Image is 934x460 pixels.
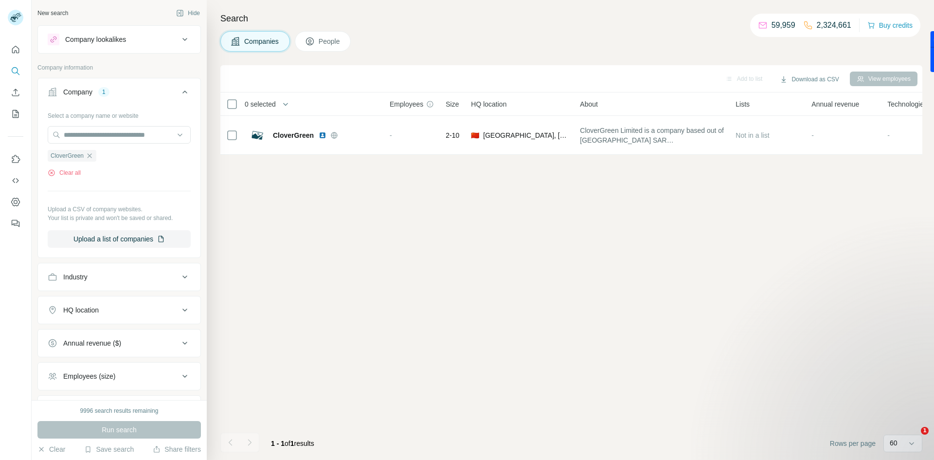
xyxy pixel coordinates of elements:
p: 59,959 [772,19,795,31]
p: Company information [37,63,201,72]
button: Industry [38,265,200,289]
p: Your list is private and won't be saved or shared. [48,214,191,222]
div: New search [37,9,68,18]
span: Companies [244,37,280,46]
button: Save search [84,444,134,454]
span: People [319,37,341,46]
div: HQ location [63,305,99,315]
span: [GEOGRAPHIC_DATA], [GEOGRAPHIC_DATA] [483,130,568,140]
span: CloverGreen [51,151,84,160]
div: Company [63,87,92,97]
span: Technologies [887,99,927,109]
span: 1 - 1 [271,440,285,447]
span: - [887,131,890,139]
button: Company1 [38,80,200,108]
div: Select a company name or website [48,108,191,120]
img: LinkedIn logo [319,131,326,139]
button: Share filters [153,444,201,454]
p: Upload a CSV of company websites. [48,205,191,214]
button: Hide [169,6,207,20]
button: Buy credits [867,18,913,32]
img: Logo of CloverGreen [250,128,265,143]
span: Annual revenue [811,99,859,109]
span: Rows per page [830,439,876,448]
div: Employees (size) [63,371,115,381]
span: - [390,131,392,139]
span: 1 [921,427,929,435]
p: 2,324,661 [817,19,851,31]
button: Company lookalikes [38,28,200,51]
span: HQ location [471,99,506,109]
button: HQ location [38,298,200,322]
button: My lists [8,105,23,123]
h4: Search [220,12,922,25]
button: Feedback [8,215,23,232]
iframe: Intercom live chat [901,427,924,450]
p: 60 [890,438,898,448]
button: Use Surfe on LinkedIn [8,150,23,168]
span: CloverGreen Limited is a company based out of [GEOGRAPHIC_DATA] SAR [GEOGRAPHIC_DATA]. [580,126,724,145]
button: Dashboard [8,193,23,211]
button: Use Surfe API [8,172,23,189]
span: CloverGreen [273,130,314,140]
button: Clear all [48,168,81,177]
button: Annual revenue ($) [38,331,200,355]
div: Company lookalikes [65,35,126,44]
button: Employees (size) [38,365,200,388]
span: 2-10 [446,130,459,140]
div: 1 [98,88,109,96]
div: Industry [63,272,88,282]
span: Size [446,99,459,109]
button: Search [8,62,23,80]
span: About [580,99,598,109]
span: 🇨🇳 [471,130,479,140]
span: results [271,440,314,447]
span: 0 selected [245,99,276,109]
button: Technologies [38,398,200,421]
span: Lists [736,99,750,109]
span: Employees [390,99,423,109]
button: Enrich CSV [8,84,23,101]
span: - [811,131,814,139]
button: Quick start [8,41,23,58]
button: Download as CSV [773,72,845,87]
button: Clear [37,444,65,454]
div: 9996 search results remaining [80,406,159,415]
button: Upload a list of companies [48,230,191,248]
span: of [285,440,290,447]
div: Annual revenue ($) [63,338,121,348]
span: Not in a list [736,131,769,139]
span: 1 [290,440,294,447]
